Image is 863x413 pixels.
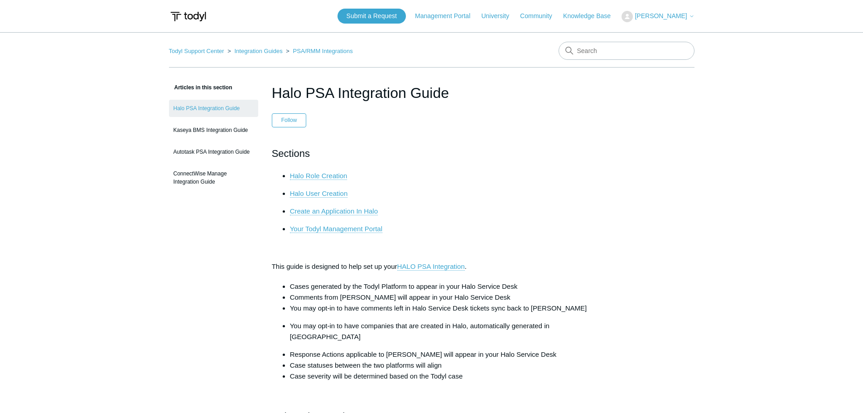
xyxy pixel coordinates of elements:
[290,303,592,314] li: You may opt-in to have comments left in Halo Service Desk tickets sync back to [PERSON_NAME]
[290,321,592,342] p: You may opt-in to have companies that are created in Halo, automatically generated in [GEOGRAPHIC...
[415,11,479,21] a: Management Portal
[290,281,592,292] li: Cases generated by the Todyl Platform to appear in your Halo Service Desk
[272,146,592,161] h2: Sections
[563,11,620,21] a: Knowledge Base
[559,42,694,60] input: Search
[481,11,518,21] a: University
[290,371,592,382] li: Case severity will be determined based on the Todyl case
[290,189,348,198] a: Halo User Creation
[169,100,258,117] a: Halo PSA Integration Guide
[293,48,353,54] a: PSA/RMM Integrations
[234,48,282,54] a: Integration Guides
[284,48,352,54] li: PSA/RMM Integrations
[635,12,687,19] span: [PERSON_NAME]
[397,262,465,271] a: HALO PSA Integration
[337,9,406,24] a: Submit a Request
[290,225,382,233] a: Your Todyl Management Portal
[290,349,592,360] li: Response Actions applicable to [PERSON_NAME] will appear in your Halo Service Desk
[169,84,232,91] span: Articles in this section
[290,207,378,215] a: Create an Application In Halo
[290,360,592,371] li: Case statuses between the two platforms will align
[290,172,347,180] a: Halo Role Creation
[169,121,258,139] a: Kaseya BMS Integration Guide
[290,292,592,303] li: Comments from [PERSON_NAME] will appear in your Halo Service Desk
[272,82,592,104] h1: Halo PSA Integration Guide
[169,48,226,54] li: Todyl Support Center
[272,113,307,127] button: Follow Article
[226,48,284,54] li: Integration Guides
[622,11,694,22] button: [PERSON_NAME]
[169,48,224,54] a: Todyl Support Center
[272,261,592,272] p: This guide is designed to help set up your .
[169,143,258,160] a: Autotask PSA Integration Guide
[169,8,207,25] img: Todyl Support Center Help Center home page
[520,11,561,21] a: Community
[169,165,258,190] a: ConnectWise Manage Integration Guide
